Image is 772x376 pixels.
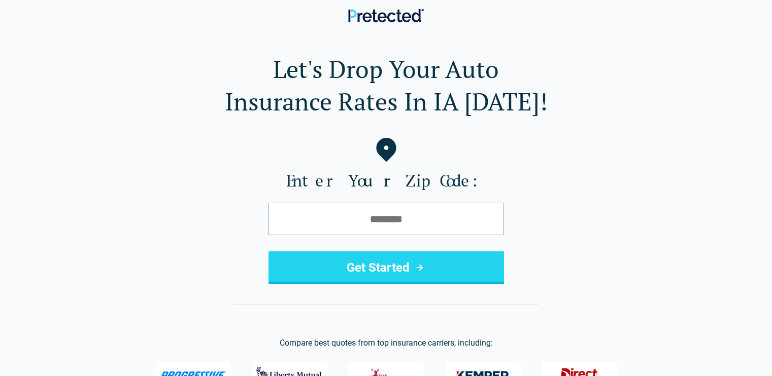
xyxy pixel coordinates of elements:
button: Get Started [268,251,504,284]
img: Pretected [348,9,424,22]
p: Compare best quotes from top insurance carriers, including: [16,337,756,349]
h1: Let's Drop Your Auto Insurance Rates In IA [DATE]! [16,53,756,118]
label: Enter Your Zip Code: [16,170,756,191]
